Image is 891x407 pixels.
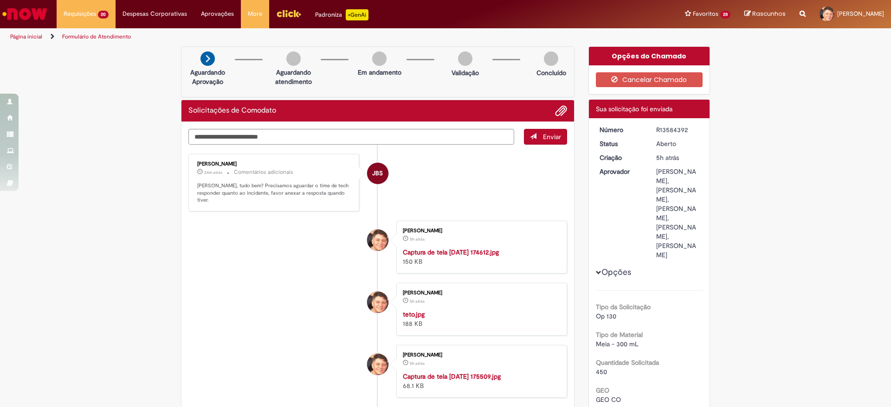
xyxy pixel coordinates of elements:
[596,72,703,87] button: Cancelar Chamado
[403,352,557,358] div: [PERSON_NAME]
[596,303,651,311] b: Tipo da Solicitação
[188,107,276,115] h2: Solicitações de Comodato Histórico de tíquete
[596,358,659,367] b: Quantidade Solicitada
[524,129,567,145] button: Enviar
[271,68,316,86] p: Aguardando atendimento
[403,310,557,328] div: 188 KB
[410,361,425,366] time: 01/10/2025 09:17:52
[7,28,587,45] ul: Trilhas de página
[410,299,425,304] time: 01/10/2025 09:17:52
[248,9,262,19] span: More
[410,236,425,242] span: 5h atrás
[593,139,650,148] dt: Status
[403,372,557,390] div: 68.1 KB
[589,47,710,65] div: Opções do Chamado
[64,9,96,19] span: Requisições
[403,248,499,256] a: Captura de tela [DATE] 174612.jpg
[656,167,699,260] div: [PERSON_NAME], [PERSON_NAME], [PERSON_NAME], [PERSON_NAME], [PERSON_NAME]
[596,386,609,394] b: GEO
[403,310,425,318] a: teto.jpg
[410,236,425,242] time: 01/10/2025 09:17:52
[596,340,639,348] span: Meia - 300 mL
[596,312,616,320] span: Op 130
[367,229,388,251] div: Jander Teixeira Peneluc
[367,354,388,375] div: Jander Teixeira Peneluc
[596,331,643,339] b: Tipo de Material
[123,9,187,19] span: Despesas Corporativas
[656,153,679,162] span: 5h atrás
[593,167,650,176] dt: Aprovador
[656,153,699,162] div: 01/10/2025 09:18:17
[403,290,557,296] div: [PERSON_NAME]
[10,33,42,40] a: Página inicial
[185,68,230,86] p: Aguardando Aprovação
[372,162,383,184] span: JBS
[593,125,650,134] dt: Número
[403,248,557,266] div: 150 KB
[410,361,425,366] span: 5h atrás
[837,10,884,18] span: [PERSON_NAME]
[596,105,672,113] span: Sua solicitação foi enviada
[204,170,222,175] time: 01/10/2025 13:53:56
[656,125,699,134] div: R13584392
[234,168,293,176] small: Comentários adicionais
[200,51,215,66] img: arrow-next.png
[593,153,650,162] dt: Criação
[98,11,109,19] span: 20
[720,11,730,19] span: 28
[188,129,514,145] textarea: Digite sua mensagem aqui...
[458,51,472,66] img: img-circle-grey.png
[276,6,301,20] img: click_logo_yellow_360x200.png
[367,292,388,313] div: Jander Teixeira Peneluc
[656,139,699,148] div: Aberto
[201,9,234,19] span: Aprovações
[286,51,301,66] img: img-circle-grey.png
[596,368,607,376] span: 450
[744,10,786,19] a: Rascunhos
[346,9,368,20] p: +GenAi
[197,182,352,204] p: [PERSON_NAME], tudo bem? Precisamos aguardar o time de tech responder quanto ao incidente, favor ...
[62,33,131,40] a: Formulário de Atendimento
[536,68,566,77] p: Concluído
[315,9,368,20] div: Padroniza
[544,51,558,66] img: img-circle-grey.png
[555,105,567,117] button: Adicionar anexos
[197,161,352,167] div: [PERSON_NAME]
[452,68,479,77] p: Validação
[403,228,557,234] div: [PERSON_NAME]
[358,68,401,77] p: Em andamento
[596,395,621,404] span: GEO CO
[752,9,786,18] span: Rascunhos
[403,372,501,381] a: Captura de tela [DATE] 175509.jpg
[656,153,679,162] time: 01/10/2025 09:18:17
[204,170,222,175] span: 24m atrás
[367,163,388,184] div: Jacqueline Batista Shiota
[543,133,561,141] span: Enviar
[410,299,425,304] span: 5h atrás
[372,51,387,66] img: img-circle-grey.png
[1,5,49,23] img: ServiceNow
[693,9,718,19] span: Favoritos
